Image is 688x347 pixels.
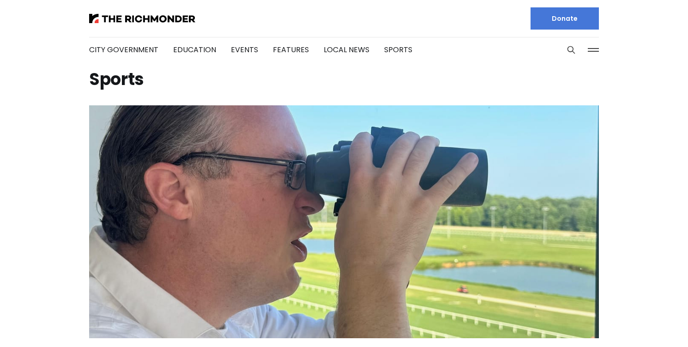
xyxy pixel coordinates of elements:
img: Virginia's voice of horse racing had a long journey to the PA booth [89,105,599,338]
a: Local News [324,44,369,55]
a: Education [173,44,216,55]
a: Features [273,44,309,55]
a: City Government [89,44,158,55]
a: Donate [531,7,599,30]
a: Events [231,44,258,55]
a: Sports [384,44,412,55]
h1: Sports [89,72,599,87]
button: Search this site [564,43,578,57]
img: The Richmonder [89,14,195,23]
iframe: portal-trigger [610,302,688,347]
